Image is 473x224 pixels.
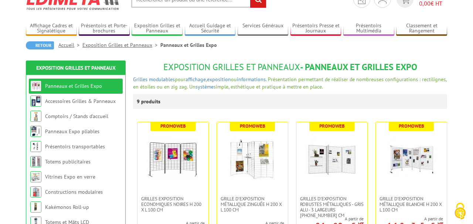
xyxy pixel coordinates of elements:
[207,76,231,83] a: exposition
[306,133,358,185] img: Grilles d'exposition robustes métalliques - gris alu - 3 largeurs 70-100-120 cm
[26,23,77,35] a: Affichage Cadres et Signalétique
[149,76,175,83] a: modulables
[133,76,446,90] span: pour , ou . Présentation permettant de réaliser de nombreuses configurations : rectilignes, en ét...
[399,123,424,129] b: Promoweb
[147,133,199,185] img: Grilles Exposition Economiques Noires H 200 x L 100 cm
[82,42,160,48] a: Exposition Grilles et Panneaux
[45,204,89,210] a: Kakémonos Roll-up
[290,23,341,35] a: Présentoirs Presse et Journaux
[132,23,183,35] a: Exposition Grilles et Panneaux
[45,98,116,104] a: Accessoires Grilles & Panneaux
[300,196,364,218] span: Grilles d'exposition robustes métalliques - gris alu - 3 largeurs [PHONE_NUMBER] cm
[238,23,289,35] a: Services Généraux
[221,196,284,213] span: Grille d'exposition métallique Zinguée H 200 x L 100 cm
[79,23,130,35] a: Présentoirs et Porte-brochures
[240,123,265,129] b: Promoweb
[186,76,206,83] a: affichage
[141,196,205,213] span: Grilles Exposition Economiques Noires H 200 x L 100 cm
[30,141,41,152] img: Présentoirs transportables
[45,173,95,180] a: Vitrines Expo en verre
[133,62,447,72] h1: - Panneaux et Grilles Expo
[343,23,394,35] a: Présentoirs Multimédia
[30,171,41,182] img: Vitrines Expo en verre
[36,65,116,71] a: Exposition Grilles et Panneaux
[26,41,54,49] a: Retour
[30,186,41,197] img: Constructions modulaires
[137,94,164,109] p: 9 produits
[380,196,443,213] span: Grille d'exposition métallique blanche H 200 x L 100 cm
[45,113,108,120] a: Comptoirs / Stands d'accueil
[58,42,82,48] a: Accueil
[30,111,41,122] img: Comptoirs / Stands d'accueil
[160,41,217,49] li: Panneaux et Grilles Expo
[45,189,103,195] a: Constructions modulaires
[396,23,447,35] a: Classement et Rangement
[160,123,186,129] b: Promoweb
[319,123,345,129] b: Promoweb
[185,23,236,35] a: Accueil Guidage et Sécurité
[296,216,364,222] span: A partir de
[30,96,41,107] img: Accessoires Grilles & Panneaux
[30,156,41,167] img: Totems publicitaires
[195,83,214,90] a: système
[30,80,41,92] img: Panneaux et Grilles Expo
[45,143,105,150] a: Présentoirs transportables
[45,83,102,89] a: Panneaux et Grilles Expo
[217,196,288,213] a: Grille d'exposition métallique Zinguée H 200 x L 100 cm
[45,128,99,135] a: Panneaux Expo pliables
[30,201,41,213] img: Kakémonos Roll-up
[376,216,443,222] span: A partir de
[30,126,41,137] img: Panneaux Expo pliables
[163,61,300,73] span: Exposition Grilles et Panneaux
[237,76,266,83] a: informations
[227,133,278,185] img: Grille d'exposition métallique Zinguée H 200 x L 100 cm
[451,202,469,220] img: Cookies (fenêtre modale)
[137,196,208,213] a: Grilles Exposition Economiques Noires H 200 x L 100 cm
[133,76,147,83] a: Grilles
[45,158,91,165] a: Totems publicitaires
[376,196,447,213] a: Grille d'exposition métallique blanche H 200 x L 100 cm
[385,133,437,185] img: Grille d'exposition métallique blanche H 200 x L 100 cm
[296,196,367,218] a: Grilles d'exposition robustes métalliques - gris alu - 3 largeurs [PHONE_NUMBER] cm
[447,199,473,224] button: Cookies (fenêtre modale)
